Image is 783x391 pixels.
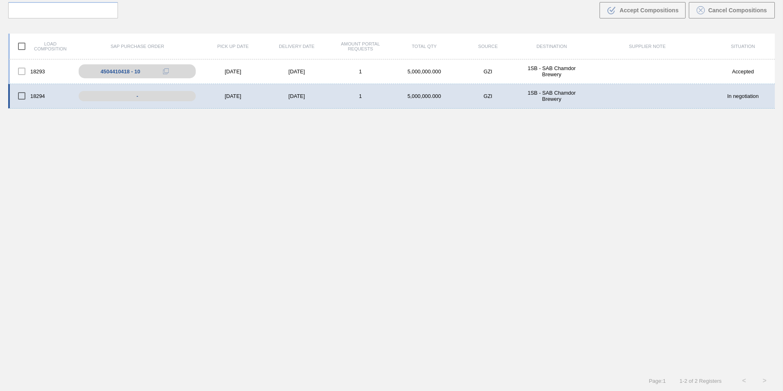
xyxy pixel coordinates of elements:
div: [DATE] [265,68,329,75]
div: GZI [456,93,520,99]
div: 4504410418 - 10 [100,68,140,75]
button: Cancel Compositions [689,2,775,18]
div: Amount Portal Requests [328,41,392,51]
div: [DATE] [201,93,265,99]
div: Source [456,44,520,49]
div: [DATE] [201,68,265,75]
button: > [754,371,775,391]
span: 1 - 2 of 2 Registers [678,378,722,384]
div: 1SB - SAB Chamdor Brewery [520,90,584,102]
div: GZI [456,68,520,75]
div: In negotiation [711,93,775,99]
div: 5,000,000.000 [392,68,456,75]
div: [DATE] [265,93,329,99]
div: Supplier Note [584,44,711,49]
div: SAP Purchase Order [74,44,201,49]
div: 5,000,000.000 [392,93,456,99]
button: Accept Compositions [600,2,686,18]
div: Total Qty [392,44,456,49]
div: Load composition [10,38,74,55]
div: Accepted [711,68,775,75]
button: < [734,371,754,391]
div: Destination [520,44,584,49]
span: Cancel Compositions [708,7,767,14]
div: Copy [158,66,174,76]
div: 18294 [10,87,74,105]
div: 1SB - SAB Chamdor Brewery [520,65,584,77]
div: Pick up Date [201,44,265,49]
div: 18293 [10,63,74,80]
span: Page : 1 [649,378,665,384]
div: 1 [328,68,392,75]
div: - [79,91,196,101]
span: Accept Compositions [620,7,679,14]
div: 1 [328,93,392,99]
div: Situation [711,44,775,49]
div: Delivery Date [265,44,329,49]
